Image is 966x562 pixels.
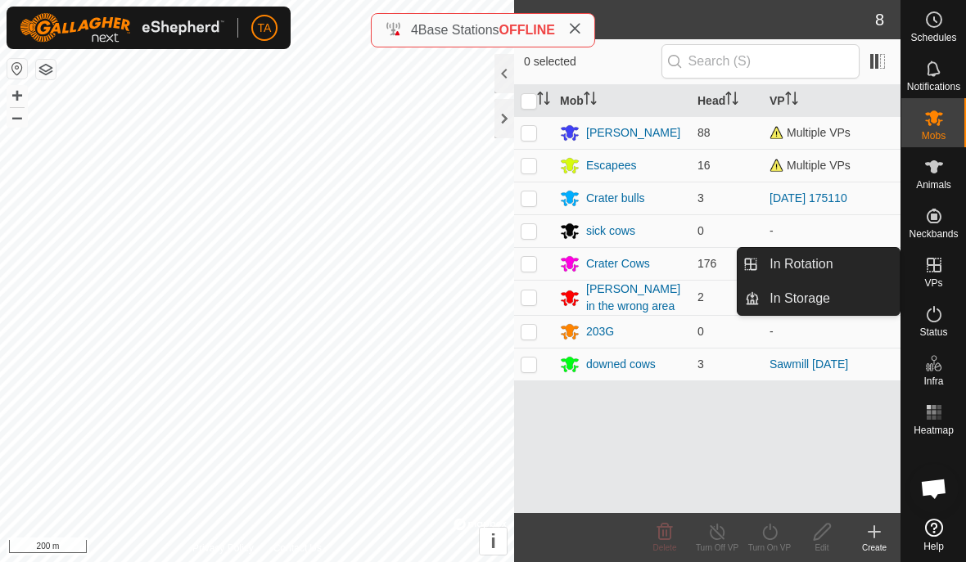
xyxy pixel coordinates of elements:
[725,94,738,107] p-sorticon: Activate to sort
[697,126,711,139] span: 88
[770,289,830,308] span: In Storage
[537,94,550,107] p-sorticon: Activate to sort
[875,7,884,32] span: 8
[36,60,56,79] button: Map Layers
[586,356,656,373] div: downed cows
[586,124,680,142] div: [PERSON_NAME]
[480,528,507,555] button: i
[770,254,833,274] span: In Rotation
[586,190,645,207] div: Crater bulls
[916,180,951,190] span: Animals
[763,315,901,348] td: -
[697,191,704,205] span: 3
[924,278,942,288] span: VPs
[697,290,704,303] span: 2
[584,94,597,107] p-sorticon: Activate to sort
[763,214,901,247] td: -
[697,325,704,338] span: 0
[258,20,272,37] span: TA
[770,159,851,172] span: Multiple VPs
[910,33,956,43] span: Schedules
[770,191,847,205] a: [DATE] 175110
[919,327,947,337] span: Status
[760,248,900,281] a: In Rotation
[743,542,796,554] div: Turn On VP
[738,282,900,315] li: In Storage
[7,86,27,106] button: +
[907,82,960,92] span: Notifications
[923,542,944,551] span: Help
[653,543,677,552] span: Delete
[20,13,224,43] img: Gallagher Logo
[909,229,958,239] span: Neckbands
[848,542,901,554] div: Create
[192,541,254,555] a: Privacy Policy
[490,530,496,552] span: i
[418,23,499,37] span: Base Stations
[586,255,650,272] div: Crater Cows
[738,248,900,281] li: In Rotation
[411,23,418,37] span: 4
[661,44,860,79] input: Search (S)
[524,10,875,29] h2: Mobs
[586,223,635,240] div: sick cows
[697,159,711,172] span: 16
[697,257,716,270] span: 176
[586,323,614,340] div: 203G
[760,282,900,315] a: In Storage
[7,107,27,127] button: –
[923,376,943,386] span: Infra
[273,541,322,555] a: Contact Us
[922,131,946,141] span: Mobs
[586,157,636,174] div: Escapees
[901,512,966,558] a: Help
[524,53,661,70] span: 0 selected
[914,425,954,435] span: Heatmap
[910,464,959,513] div: Open chat
[770,357,848,371] a: Sawmill [DATE]
[697,357,704,371] span: 3
[785,94,798,107] p-sorticon: Activate to sort
[697,224,704,237] span: 0
[553,85,691,117] th: Mob
[770,126,851,139] span: Multiple VPs
[691,85,763,117] th: Head
[499,23,555,37] span: OFFLINE
[7,59,27,79] button: Reset Map
[586,281,684,315] div: [PERSON_NAME] in the wrong area
[691,542,743,554] div: Turn Off VP
[796,542,848,554] div: Edit
[763,85,901,117] th: VP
